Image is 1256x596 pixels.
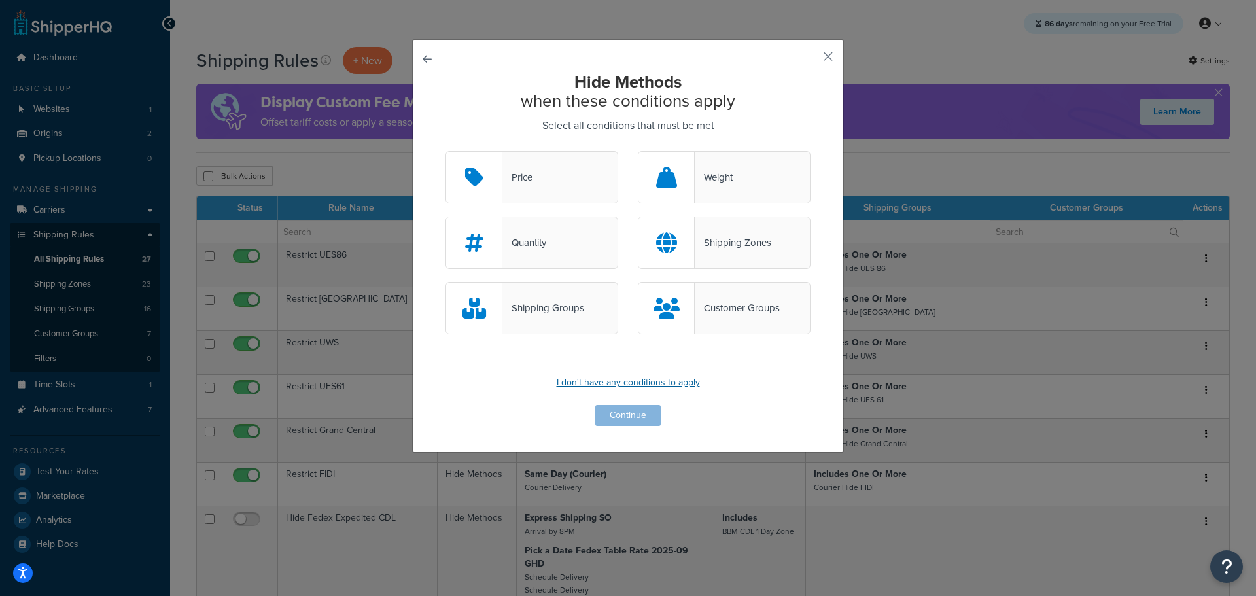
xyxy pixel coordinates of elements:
[695,168,733,186] div: Weight
[445,374,811,392] p: I don't have any conditions to apply
[445,73,811,110] h2: when these conditions apply
[574,69,682,94] strong: Hide Methods
[502,168,532,186] div: Price
[502,234,546,252] div: Quantity
[1210,550,1243,583] button: Open Resource Center
[695,234,771,252] div: Shipping Zones
[445,116,811,135] p: Select all conditions that must be met
[502,299,584,317] div: Shipping Groups
[695,299,780,317] div: Customer Groups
